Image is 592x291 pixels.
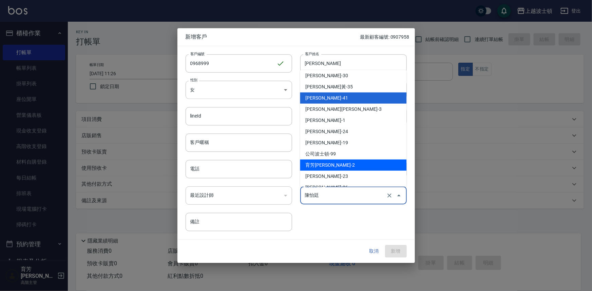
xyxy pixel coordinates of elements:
button: 取消 [363,245,385,258]
li: [PERSON_NAME]-26 [300,182,407,193]
li: [PERSON_NAME]-30 [300,70,407,81]
span: 新增客戶 [186,34,360,40]
p: 最新顧客編號: 0907958 [360,34,409,41]
div: 女 [186,81,292,99]
li: [PERSON_NAME]-1 [300,115,407,126]
li: [PERSON_NAME]-23 [300,171,407,182]
li: [PERSON_NAME]黃-35 [300,81,407,92]
li: [PERSON_NAME]-19 [300,137,407,148]
label: 性別 [190,78,197,83]
li: [PERSON_NAME]-41 [300,92,407,104]
li: 公司波士頓-99 [300,148,407,160]
button: Clear [385,191,394,200]
label: 客戶編號 [190,51,205,56]
li: [PERSON_NAME][PERSON_NAME]-3 [300,104,407,115]
label: 客戶姓名 [305,51,319,56]
li: 育芳[PERSON_NAME]-2 [300,160,407,171]
button: Close [394,190,404,201]
li: [PERSON_NAME]-24 [300,126,407,137]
